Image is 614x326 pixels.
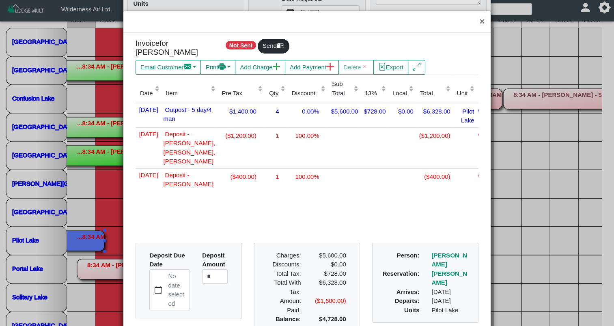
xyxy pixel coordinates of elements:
button: Printprinter fill [200,60,235,75]
span: [DATE] [138,129,158,137]
div: $5,600.00 [330,105,358,116]
div: Total Tax: [262,269,307,279]
div: Pilot Lake [454,105,474,125]
div: Charges: [262,251,307,260]
label: No date selected [167,270,190,311]
div: Discount [292,89,319,98]
div: 1 [267,130,285,141]
div: 1 [267,171,285,182]
b: Units [404,307,420,313]
svg: plus lg [326,63,334,71]
div: Date [140,89,153,98]
div: Discounts: [262,260,307,269]
b: Person: [397,252,420,259]
div: 4 [267,105,285,116]
svg: envelope fill [184,63,192,71]
svg: calendar [155,286,162,294]
div: Total With Tax: [262,278,307,296]
button: Email Customerenvelope fill [136,60,201,75]
button: Sendmailbox2 [258,39,289,54]
a: [PERSON_NAME] [431,270,467,286]
div: ($400.00) [418,171,450,182]
b: Arrives: [396,288,420,295]
div: $728.00 [362,105,386,116]
button: calendar [150,270,166,311]
div: Qty [269,89,278,98]
svg: mailbox2 [277,42,284,49]
div: $0.00 [390,105,414,116]
b: Deposit Due Date [149,252,185,268]
svg: printer fill [218,63,226,71]
svg: arrows angle expand [413,63,420,71]
div: ($1,200.00) [219,130,263,141]
span: for [PERSON_NAME] [136,39,198,57]
div: Amount Paid: [262,296,307,315]
button: file excelExport [373,60,409,75]
b: $4,728.00 [319,315,346,322]
span: [DATE] [138,105,158,113]
div: [DATE] [425,296,476,306]
svg: file excel [378,63,386,71]
div: 13% [365,89,379,98]
div: Item [166,89,209,98]
div: Total [420,89,444,98]
div: $728.00 [313,269,346,279]
b: Departs: [395,297,420,304]
a: [PERSON_NAME] [431,252,467,268]
div: Pilot Lake [425,306,476,315]
button: Add Chargeplus lg [235,60,285,75]
div: ($400.00) [219,171,263,182]
div: $0.00 [307,260,352,269]
button: arrows angle expand [408,60,425,75]
div: [DATE] [425,287,476,297]
b: Reservation: [383,270,420,277]
div: ($1,600.00) [307,296,352,315]
button: Deletex [338,60,374,75]
div: $1,400.00 [219,105,263,116]
b: Balance: [276,315,301,322]
div: ($1,200.00) [418,130,450,141]
div: Local [392,89,407,98]
span: Not Sent [226,41,256,49]
div: $6,328.00 [307,278,352,296]
div: 0.00% [289,105,325,116]
div: $6,328.00 [418,105,450,116]
span: Outpost - 5 day/4 man [164,105,212,122]
div: Pre Tax [222,89,256,98]
div: 100.00% [289,130,325,141]
button: Close [473,11,491,32]
div: Sub Total [332,79,351,98]
span: $5,600.00 [319,252,346,259]
span: [DATE] [138,170,158,178]
div: Unit [457,89,468,98]
span: Deposit - [PERSON_NAME], [PERSON_NAME], [PERSON_NAME] [164,129,215,165]
button: Add Paymentplus lg [285,60,339,75]
h5: Invoice [136,39,212,57]
div: 100.00% [289,171,325,182]
span: Deposit - [PERSON_NAME] [164,170,213,188]
svg: plus lg [273,63,280,71]
b: Deposit Amount [202,252,225,268]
